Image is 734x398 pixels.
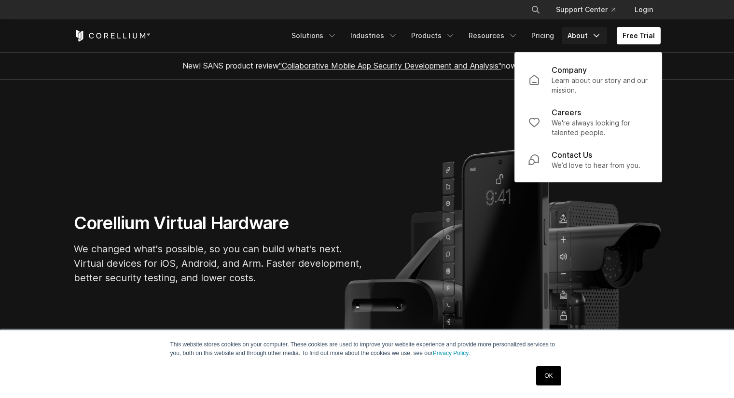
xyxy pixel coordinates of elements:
[74,242,363,285] p: We changed what's possible, so you can build what's next. Virtual devices for iOS, Android, and A...
[527,1,544,18] button: Search
[286,27,343,44] a: Solutions
[433,350,470,357] a: Privacy Policy.
[552,76,648,95] p: Learn about our story and our mission.
[552,64,587,76] p: Company
[552,118,648,137] p: We're always looking for talented people.
[279,61,501,70] a: "Collaborative Mobile App Security Development and Analysis"
[562,27,607,44] a: About
[74,212,363,234] h1: Corellium Virtual Hardware
[627,1,661,18] a: Login
[521,101,656,143] a: Careers We're always looking for talented people.
[519,1,661,18] div: Navigation Menu
[548,1,623,18] a: Support Center
[286,27,661,44] div: Navigation Menu
[345,27,403,44] a: Industries
[74,30,151,41] a: Corellium Home
[463,27,524,44] a: Resources
[526,27,560,44] a: Pricing
[521,143,656,176] a: Contact Us We’d love to hear from you.
[405,27,461,44] a: Products
[552,107,581,118] p: Careers
[536,366,561,385] a: OK
[552,161,640,170] p: We’d love to hear from you.
[617,27,661,44] a: Free Trial
[521,58,656,101] a: Company Learn about our story and our mission.
[170,340,564,357] p: This website stores cookies on your computer. These cookies are used to improve your website expe...
[182,61,552,70] span: New! SANS product review now available.
[552,149,592,161] p: Contact Us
